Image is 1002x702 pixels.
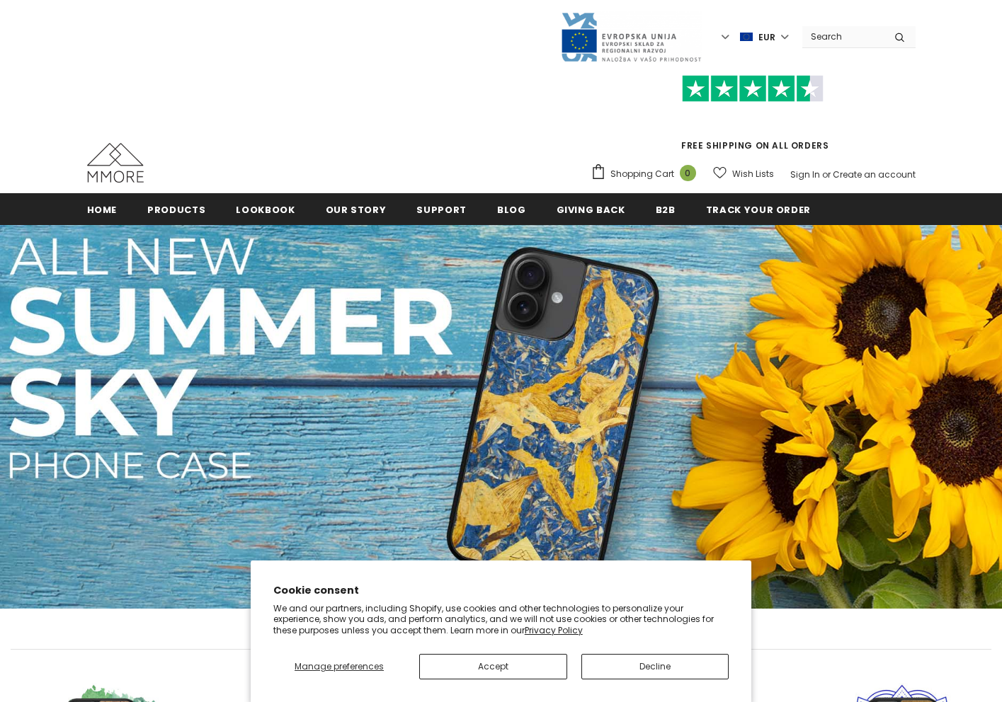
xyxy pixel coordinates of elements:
[656,193,676,225] a: B2B
[656,203,676,217] span: B2B
[706,193,811,225] a: Track your order
[416,203,467,217] span: support
[497,193,526,225] a: Blog
[273,654,406,679] button: Manage preferences
[273,583,729,598] h2: Cookie consent
[557,193,625,225] a: Giving back
[822,168,831,180] span: or
[326,193,387,225] a: Our Story
[680,165,696,181] span: 0
[682,75,824,103] img: Trust Pilot Stars
[790,168,820,180] a: Sign In
[581,654,729,679] button: Decline
[525,624,583,636] a: Privacy Policy
[295,660,384,672] span: Manage preferences
[147,203,205,217] span: Products
[732,167,774,181] span: Wish Lists
[416,193,467,225] a: support
[236,193,295,225] a: Lookbook
[273,603,729,636] p: We and our partners, including Shopify, use cookies and other technologies to personalize your ex...
[591,102,916,139] iframe: Customer reviews powered by Trustpilot
[560,11,702,63] img: Javni Razpis
[833,168,916,180] a: Create an account
[591,163,703,185] a: Shopping Cart 0
[87,203,118,217] span: Home
[87,193,118,225] a: Home
[713,161,774,186] a: Wish Lists
[802,26,884,47] input: Search Site
[706,203,811,217] span: Track your order
[326,203,387,217] span: Our Story
[758,30,775,45] span: EUR
[147,193,205,225] a: Products
[610,167,674,181] span: Shopping Cart
[497,203,526,217] span: Blog
[560,30,702,42] a: Javni Razpis
[87,143,144,183] img: MMORE Cases
[236,203,295,217] span: Lookbook
[419,654,567,679] button: Accept
[591,81,916,151] span: FREE SHIPPING ON ALL ORDERS
[557,203,625,217] span: Giving back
